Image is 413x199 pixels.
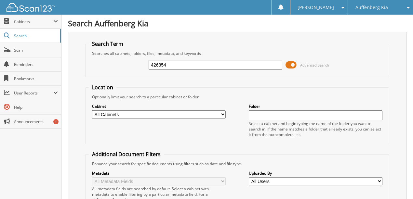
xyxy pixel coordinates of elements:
[355,6,388,9] span: Auffenberg Kia
[89,84,116,91] legend: Location
[249,121,382,137] div: Select a cabinet and begin typing the name of the folder you want to search in. If the name match...
[68,18,406,29] h1: Search Auffenberg Kia
[249,104,382,109] label: Folder
[14,62,58,67] span: Reminders
[89,94,386,100] div: Optionally limit your search to a particular cabinet or folder
[298,6,334,9] span: [PERSON_NAME]
[92,104,226,109] label: Cabinet
[92,170,226,176] label: Metadata
[89,51,386,56] div: Searches all cabinets, folders, files, metadata, and keywords
[14,19,53,24] span: Cabinets
[89,40,127,47] legend: Search Term
[14,47,58,53] span: Scan
[14,90,53,96] span: User Reports
[14,76,58,81] span: Bookmarks
[249,170,382,176] label: Uploaded By
[89,151,164,158] legend: Additional Document Filters
[14,119,58,124] span: Announcements
[53,119,59,124] div: 1
[89,161,386,167] div: Enhance your search for specific documents using filters such as date and file type.
[14,105,58,110] span: Help
[300,63,329,68] span: Advanced Search
[7,3,55,12] img: scan123-logo-white.svg
[14,33,57,39] span: Search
